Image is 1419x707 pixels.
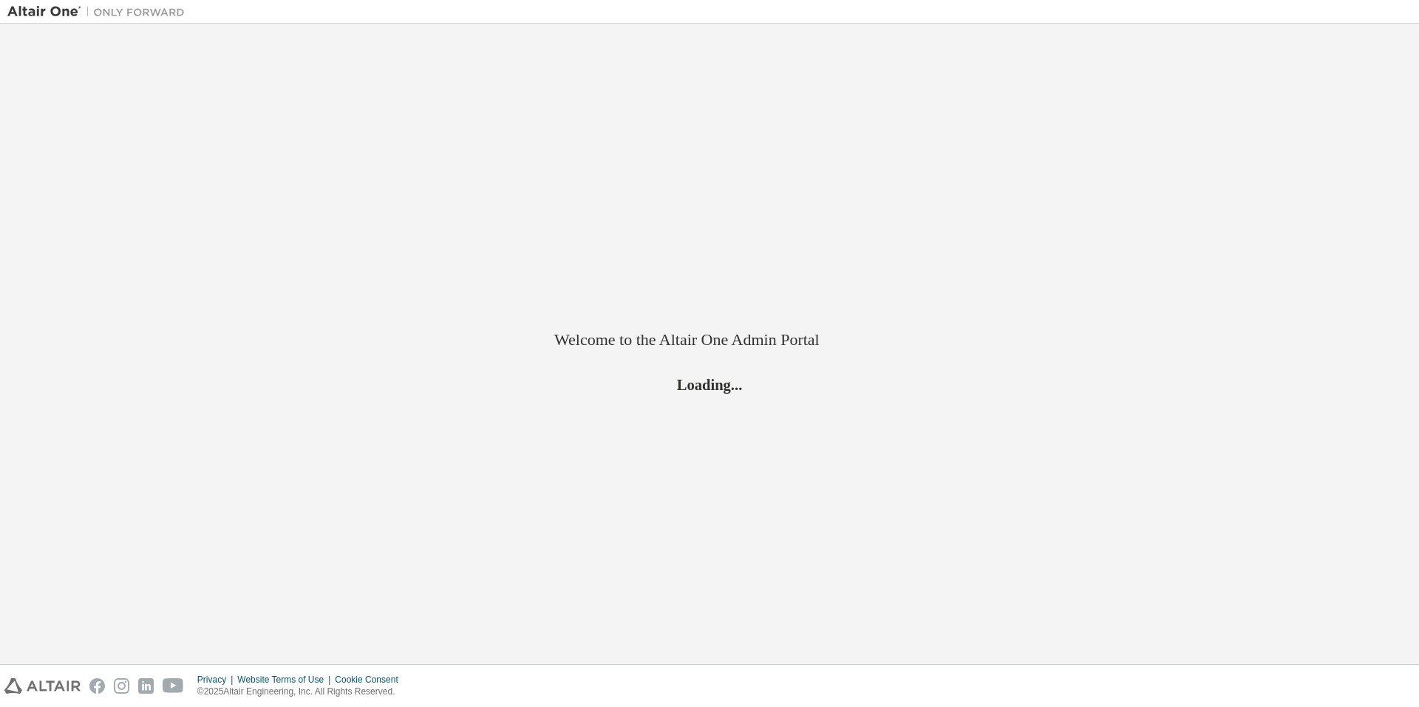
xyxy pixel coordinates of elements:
[4,678,81,694] img: altair_logo.svg
[554,329,865,350] h2: Welcome to the Altair One Admin Portal
[138,678,154,694] img: linkedin.svg
[237,674,335,686] div: Website Terms of Use
[114,678,129,694] img: instagram.svg
[197,674,237,686] div: Privacy
[197,686,407,698] p: © 2025 Altair Engineering, Inc. All Rights Reserved.
[7,4,192,19] img: Altair One
[335,674,406,686] div: Cookie Consent
[554,375,865,394] h2: Loading...
[89,678,105,694] img: facebook.svg
[163,678,184,694] img: youtube.svg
